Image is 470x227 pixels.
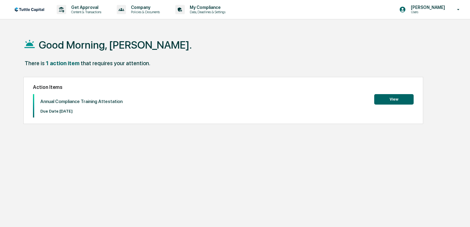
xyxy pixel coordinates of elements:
p: Annual Compliance Training Attestation [40,99,123,104]
p: Users [406,10,448,14]
div: that requires your attention. [81,60,150,66]
p: Due Date: [DATE] [40,109,123,113]
p: [PERSON_NAME] [406,5,448,10]
h2: Action Items [33,84,414,90]
h1: Good Morning, [PERSON_NAME]. [39,39,192,51]
div: 1 action item [46,60,79,66]
button: View [374,94,414,105]
p: Get Approval [66,5,104,10]
div: There is [25,60,45,66]
a: View [374,96,414,102]
p: My Compliance [185,5,229,10]
p: Policies & Documents [126,10,163,14]
img: logo [15,7,44,12]
p: Company [126,5,163,10]
p: Data, Deadlines & Settings [185,10,229,14]
p: Content & Transactions [66,10,104,14]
